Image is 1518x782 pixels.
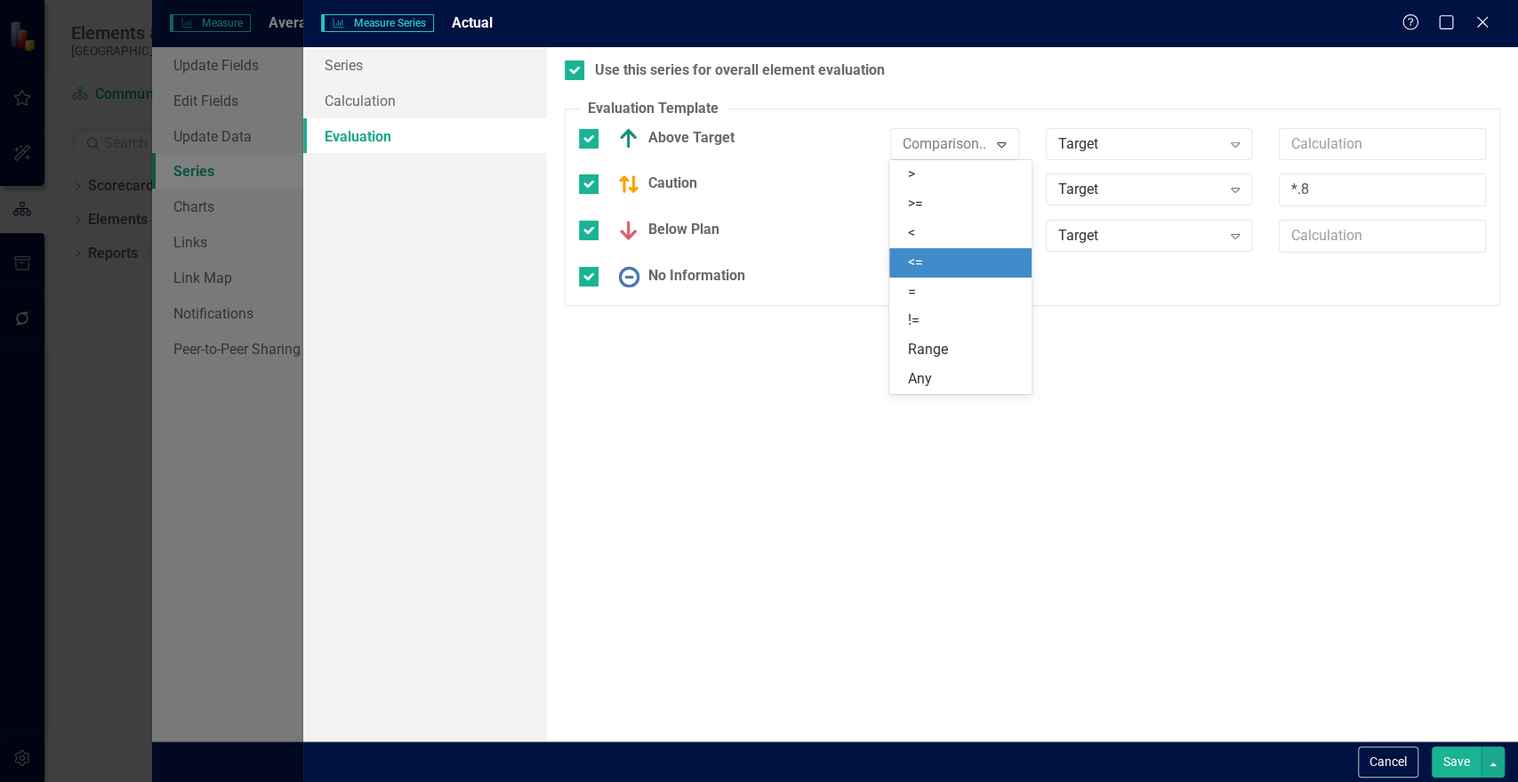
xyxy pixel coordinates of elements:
div: Below Plan [609,220,719,241]
button: Save [1432,746,1482,778]
div: Any [907,369,1021,390]
div: No Information [609,266,745,287]
div: Above Target [609,128,735,149]
div: Target [1058,133,1221,154]
div: Use this series for overall element evaluation [595,60,885,81]
img: Caution [618,173,639,195]
img: Above Target [618,128,639,149]
div: <= [907,253,1021,273]
a: Evaluation [303,118,546,154]
div: != [907,310,1021,331]
div: Target [1058,226,1221,246]
div: Target [1058,180,1221,200]
div: < [907,223,1021,244]
input: Calculation [1279,128,1486,161]
div: Range [907,340,1021,360]
input: Calculation [1279,220,1486,253]
span: Actual [452,14,493,31]
div: = [907,282,1021,302]
button: Cancel [1358,746,1418,778]
legend: Evaluation Template [579,99,727,119]
img: No Information [618,266,639,287]
div: Caution [609,173,697,195]
input: Calculation [1279,173,1486,206]
a: Calculation [303,83,546,118]
div: >= [907,194,1021,214]
img: Below Plan [618,220,639,241]
a: Series [303,47,546,83]
span: Measure Series [321,14,433,32]
div: > [907,165,1021,185]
